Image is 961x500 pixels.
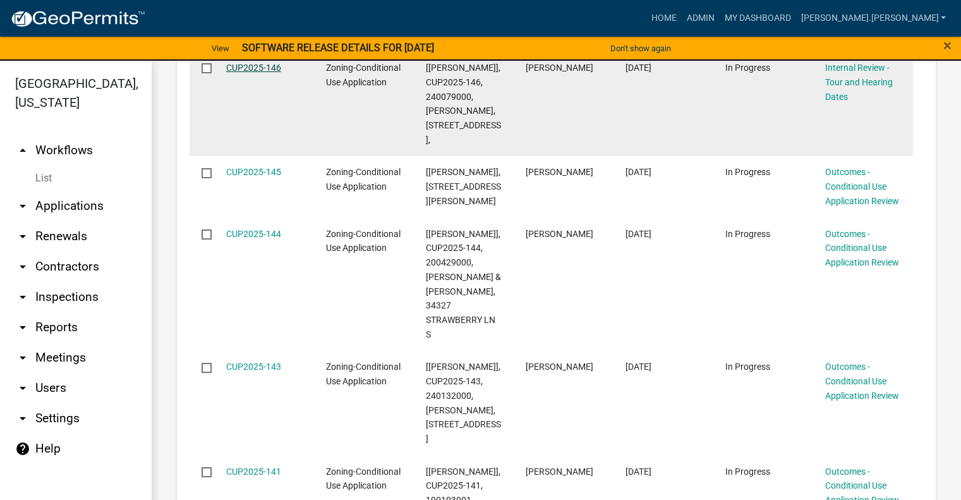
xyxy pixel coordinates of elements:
[825,229,899,268] a: Outcomes - Conditional Use Application Review
[681,6,719,30] a: Admin
[725,466,770,477] span: In Progress
[719,6,795,30] a: My Dashboard
[326,63,401,87] span: Zoning-Conditional Use Application
[426,229,501,339] span: [Nicole Bradbury], CUP2025-144, 200429000, JAMES R & REBECCA A THIBERT, 34327 STRAWBERRY LN S
[526,229,593,239] span: Rebecca
[426,167,501,206] span: [Nicole Bradbury], CUP2025-145, , DENISE GERITZ, 40335 LITTLE TOAD RD
[15,411,30,426] i: arrow_drop_down
[15,229,30,244] i: arrow_drop_down
[725,63,770,73] span: In Progress
[226,63,281,73] a: CUP2025-146
[226,229,281,239] a: CUP2025-144
[825,362,899,401] a: Outcomes - Conditional Use Application Review
[226,362,281,372] a: CUP2025-143
[526,167,593,177] span: Denise Geritz
[626,466,651,477] span: 06/10/2025
[15,290,30,305] i: arrow_drop_down
[526,466,593,477] span: Victoria Lee Luck
[226,167,281,177] a: CUP2025-145
[326,229,401,253] span: Zoning-Conditional Use Application
[725,229,770,239] span: In Progress
[15,381,30,396] i: arrow_drop_down
[526,63,593,73] span: scott mcconkey
[15,350,30,365] i: arrow_drop_down
[15,441,30,456] i: help
[943,37,952,54] span: ×
[605,38,676,59] button: Don't show again
[15,198,30,214] i: arrow_drop_down
[725,362,770,372] span: In Progress
[725,167,770,177] span: In Progress
[226,466,281,477] a: CUP2025-141
[626,63,651,73] span: 08/21/2025
[825,63,893,102] a: Internal Review - Tour and Hearing Dates
[626,167,651,177] span: 08/05/2025
[943,38,952,53] button: Close
[626,229,651,239] span: 07/17/2025
[326,167,401,192] span: Zoning-Conditional Use Application
[326,362,401,386] span: Zoning-Conditional Use Application
[15,320,30,335] i: arrow_drop_down
[15,259,30,274] i: arrow_drop_down
[426,362,501,444] span: [Nicole Bradbury], CUP2025-143, 240132000, PAMELIA GULSETH, 24427 260TH ST
[626,362,651,372] span: 06/30/2025
[646,6,681,30] a: Home
[15,143,30,158] i: arrow_drop_up
[242,42,434,54] strong: SOFTWARE RELEASE DETAILS FOR [DATE]
[795,6,951,30] a: [PERSON_NAME].[PERSON_NAME]
[526,362,593,372] span: Al Gulseth
[825,167,899,206] a: Outcomes - Conditional Use Application Review
[426,63,501,145] span: [Nicole Bradbury], CUP2025-146, 240079000, AUSTIN MCCONKEY, 26626 whiskey creek dr, detroit lakes,
[207,38,234,59] a: View
[326,466,401,491] span: Zoning-Conditional Use Application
